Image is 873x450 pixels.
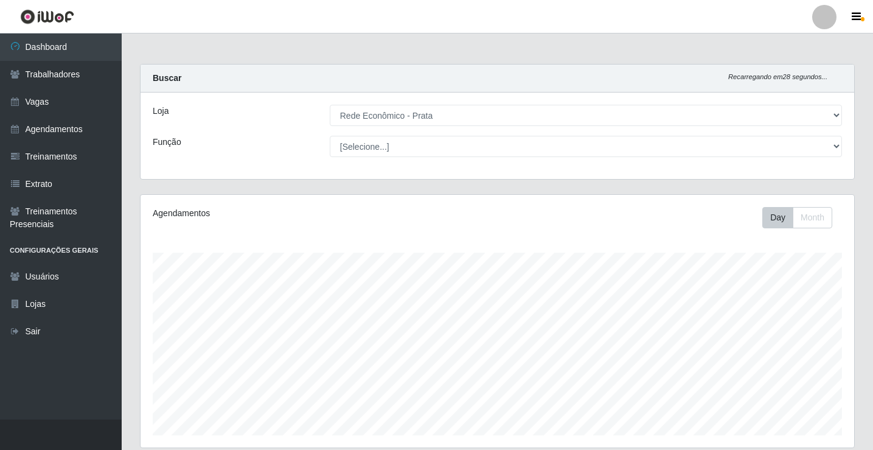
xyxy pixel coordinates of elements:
[153,73,181,83] strong: Buscar
[153,105,169,118] label: Loja
[728,73,827,80] i: Recarregando em 28 segundos...
[20,9,74,24] img: CoreUI Logo
[762,207,832,228] div: First group
[153,136,181,149] label: Função
[153,207,430,220] div: Agendamentos
[793,207,832,228] button: Month
[762,207,793,228] button: Day
[762,207,842,228] div: Toolbar with button groups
